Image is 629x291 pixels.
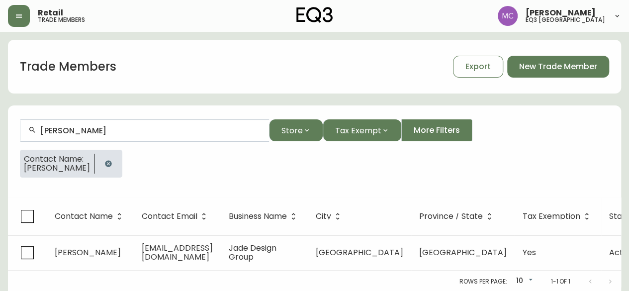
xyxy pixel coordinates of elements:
[523,212,593,221] span: Tax Exemption
[323,119,401,141] button: Tax Exempt
[335,124,381,137] span: Tax Exempt
[414,125,460,136] span: More Filters
[453,56,503,78] button: Export
[459,277,507,286] p: Rows per page:
[55,213,113,219] span: Contact Name
[55,212,126,221] span: Contact Name
[142,212,210,221] span: Contact Email
[24,164,90,173] span: [PERSON_NAME]
[38,9,63,17] span: Retail
[316,247,403,258] span: [GEOGRAPHIC_DATA]
[40,126,261,135] input: Search
[229,242,276,263] span: Jade Design Group
[419,213,483,219] span: Province / State
[38,17,85,23] h5: trade members
[498,6,518,26] img: 6dbdb61c5655a9a555815750a11666cc
[316,213,331,219] span: City
[526,9,596,17] span: [PERSON_NAME]
[519,61,597,72] span: New Trade Member
[269,119,323,141] button: Store
[281,124,303,137] span: Store
[523,247,536,258] span: Yes
[526,17,605,23] h5: eq3 [GEOGRAPHIC_DATA]
[55,247,121,258] span: [PERSON_NAME]
[229,212,300,221] span: Business Name
[419,247,507,258] span: [GEOGRAPHIC_DATA]
[24,155,90,164] span: Contact Name:
[296,7,333,23] img: logo
[523,213,580,219] span: Tax Exemption
[419,212,496,221] span: Province / State
[401,119,472,141] button: More Filters
[142,213,197,219] span: Contact Email
[511,273,535,290] div: 10
[229,213,287,219] span: Business Name
[142,242,213,263] span: [EMAIL_ADDRESS][DOMAIN_NAME]
[20,58,116,75] h1: Trade Members
[507,56,609,78] button: New Trade Member
[316,212,344,221] span: City
[550,277,570,286] p: 1-1 of 1
[465,61,491,72] span: Export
